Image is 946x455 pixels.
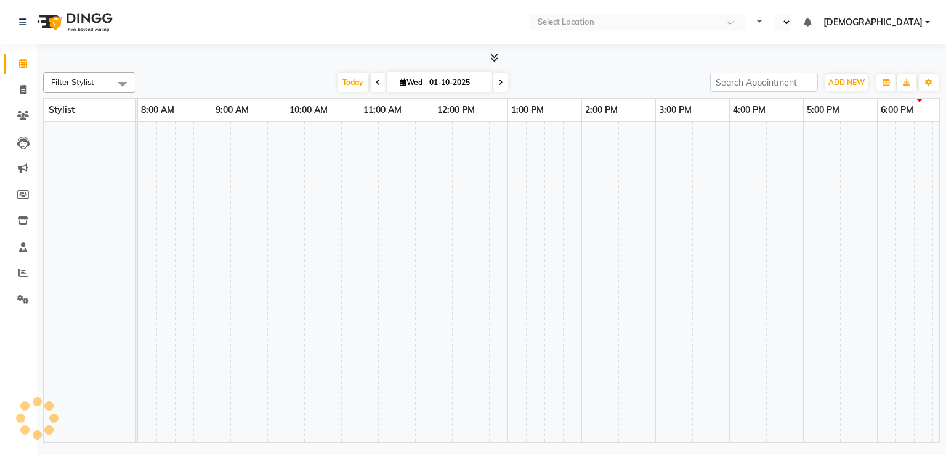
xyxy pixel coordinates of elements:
input: 2025-10-01 [426,73,487,92]
button: ADD NEW [825,74,868,91]
a: 2:00 PM [582,101,621,119]
span: Filter Stylist [51,77,94,87]
input: Search Appointment [710,73,818,92]
span: ADD NEW [828,78,865,87]
span: Wed [397,78,426,87]
a: 10:00 AM [286,101,331,119]
span: [DEMOGRAPHIC_DATA] [823,16,923,29]
a: 11:00 AM [360,101,405,119]
a: 8:00 AM [138,101,177,119]
span: Today [338,73,368,92]
a: 3:00 PM [656,101,695,119]
a: 12:00 PM [434,101,478,119]
a: 6:00 PM [878,101,916,119]
a: 4:00 PM [730,101,769,119]
img: logo [31,5,116,39]
div: Select Location [538,16,594,28]
span: Stylist [49,104,75,115]
a: 1:00 PM [508,101,547,119]
a: 5:00 PM [804,101,843,119]
a: 9:00 AM [212,101,252,119]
